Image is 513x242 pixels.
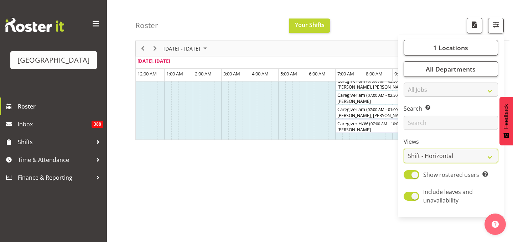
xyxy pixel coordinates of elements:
span: Roster [18,101,103,112]
span: 9:00 AM [394,70,411,77]
span: Inbox [18,119,92,130]
span: 07:00 AM - 02:30 PM [368,92,405,98]
span: 07:00 AM - 01:00 PM [368,106,405,112]
span: 388 [92,121,103,128]
label: Views [404,137,498,146]
span: 2:00 AM [195,70,212,77]
span: 1 Locations [433,43,468,52]
label: Search [404,104,498,113]
button: All Departments [404,61,498,77]
span: Include leaves and unavailability [423,188,473,204]
span: All Departments [426,65,476,73]
span: Your Shifts [295,21,325,29]
div: Caregiver H/W Begin From Monday, September 8, 2025 at 7:00:00 AM GMT+12:00 Ends At Monday, Septem... [336,119,421,133]
span: [DATE] - [DATE] [163,44,201,53]
h4: Roster [135,21,158,30]
span: 6:00 AM [309,70,326,77]
input: Search [404,116,498,130]
div: [PERSON_NAME], [PERSON_NAME], [PERSON_NAME], [PERSON_NAME], [PERSON_NAME], [PERSON_NAME], [PERSON... [337,112,505,119]
button: Your Shifts [289,19,330,33]
span: 5:00 AM [280,70,297,77]
img: Rosterit website logo [5,18,64,32]
button: 1 Locations [404,40,498,56]
span: Time & Attendance [18,154,93,165]
div: Caregiver am ( ) [337,105,505,112]
span: 1:00 AM [166,70,183,77]
span: 3:00 AM [223,70,240,77]
img: help-xxl-2.png [492,221,499,228]
div: Caregiver H/W ( ) [337,120,419,127]
span: 07:00 AM - 10:00 AM [370,121,408,126]
span: 8:00 AM [366,70,383,77]
button: Download a PDF of the roster according to the set date range. [467,18,482,33]
div: [PERSON_NAME] [337,127,419,133]
button: Filter Shifts [488,18,504,33]
span: 12:00 AM [138,70,157,77]
div: [GEOGRAPHIC_DATA] [17,55,90,65]
span: Shifts [18,137,93,147]
button: September 08 - 14, 2025 [162,44,210,53]
span: 4:00 AM [252,70,269,77]
span: [DATE], [DATE] [138,58,170,64]
button: Next [150,44,160,53]
button: Feedback - Show survey [499,97,513,145]
span: Feedback [503,104,509,129]
div: Previous [137,41,149,56]
div: Next [149,41,161,56]
span: Show rostered users [423,171,479,179]
div: Caregiver am Begin From Monday, September 8, 2025 at 7:00:00 AM GMT+12:00 Ends At Monday, Septemb... [336,105,507,119]
span: 7:00 AM [337,70,354,77]
button: Previous [138,44,148,53]
span: Finance & Reporting [18,172,93,183]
